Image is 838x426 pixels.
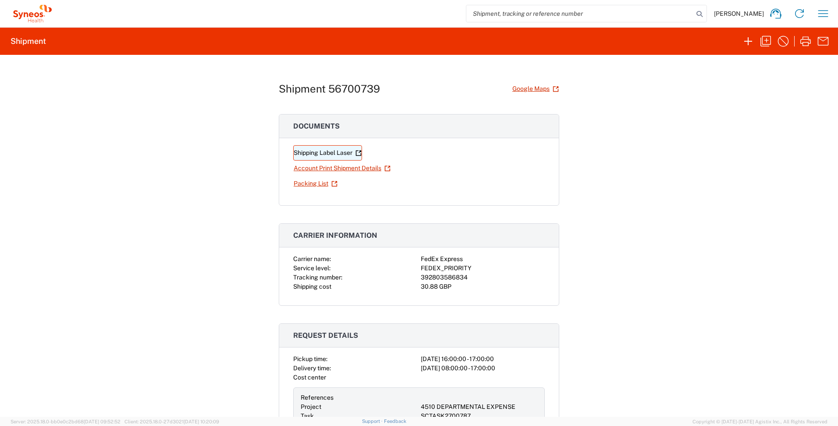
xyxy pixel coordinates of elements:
[11,36,46,47] h2: Shipment
[293,365,331,372] span: Delivery time:
[293,283,331,290] span: Shipping cost
[293,331,358,340] span: Request details
[301,412,417,421] div: Task
[293,265,330,272] span: Service level:
[11,419,121,424] span: Server: 2025.18.0-bb0e0c2bd68
[421,273,545,282] div: 392803586834
[421,402,537,412] div: 4510 DEPARTMENTAL EXPENSE
[714,10,764,18] span: [PERSON_NAME]
[293,374,326,381] span: Cost center
[293,255,331,262] span: Carrier name:
[293,355,327,362] span: Pickup time:
[421,264,545,273] div: FEDEX_PRIORITY
[301,402,417,412] div: Project
[384,419,406,424] a: Feedback
[512,81,559,97] a: Google Maps
[421,354,545,364] div: [DATE] 16:00:00 - 17:00:00
[124,419,219,424] span: Client: 2025.18.0-27d3021
[293,274,342,281] span: Tracking number:
[293,231,377,240] span: Carrier information
[293,161,391,176] a: Account Print Shipment Details
[362,419,384,424] a: Support
[466,5,693,22] input: Shipment, tracking or reference number
[301,394,334,401] span: References
[293,145,362,161] a: Shipping Label Laser
[692,418,827,426] span: Copyright © [DATE]-[DATE] Agistix Inc., All Rights Reserved
[293,176,338,191] a: Packing List
[421,282,545,291] div: 30.88 GBP
[421,254,545,264] div: FedEx Express
[421,412,537,421] div: SCTASK2700787
[293,122,340,130] span: Documents
[84,419,121,424] span: [DATE] 09:52:52
[184,419,219,424] span: [DATE] 10:20:09
[279,82,380,95] h1: Shipment 56700739
[421,364,545,373] div: [DATE] 08:00:00 - 17:00:00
